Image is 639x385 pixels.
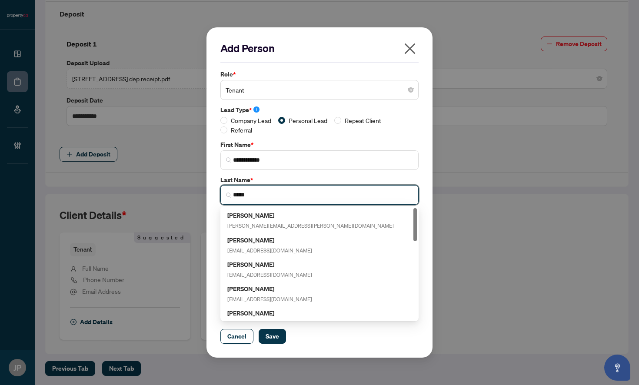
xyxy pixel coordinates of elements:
[253,106,260,113] span: info-circle
[220,105,419,115] label: Lead Type
[227,210,394,220] h5: [PERSON_NAME]
[227,222,394,229] span: [PERSON_NAME][EMAIL_ADDRESS][PERSON_NAME][DOMAIN_NAME]
[227,296,312,302] span: [EMAIL_ADDRESS][DOMAIN_NAME]
[227,308,394,318] h5: [PERSON_NAME]
[220,140,419,149] label: First Name
[227,329,246,343] span: Cancel
[227,284,312,294] h5: [PERSON_NAME]
[604,355,630,381] button: Open asap
[341,116,385,125] span: Repeat Client
[226,82,413,98] span: Tenant
[227,272,312,278] span: [EMAIL_ADDRESS][DOMAIN_NAME]
[226,157,231,163] img: search_icon
[266,329,279,343] span: Save
[226,192,231,198] img: search_icon
[403,42,417,56] span: close
[227,116,275,125] span: Company Lead
[227,235,312,245] h5: [PERSON_NAME]
[227,125,256,135] span: Referral
[259,329,286,344] button: Save
[220,41,419,55] h2: Add Person
[220,70,419,79] label: Role
[227,247,312,254] span: [EMAIL_ADDRESS][DOMAIN_NAME]
[220,329,253,344] button: Cancel
[227,259,312,269] h5: [PERSON_NAME]
[220,175,419,185] label: Last Name
[408,87,413,93] span: close-circle
[285,116,331,125] span: Personal Lead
